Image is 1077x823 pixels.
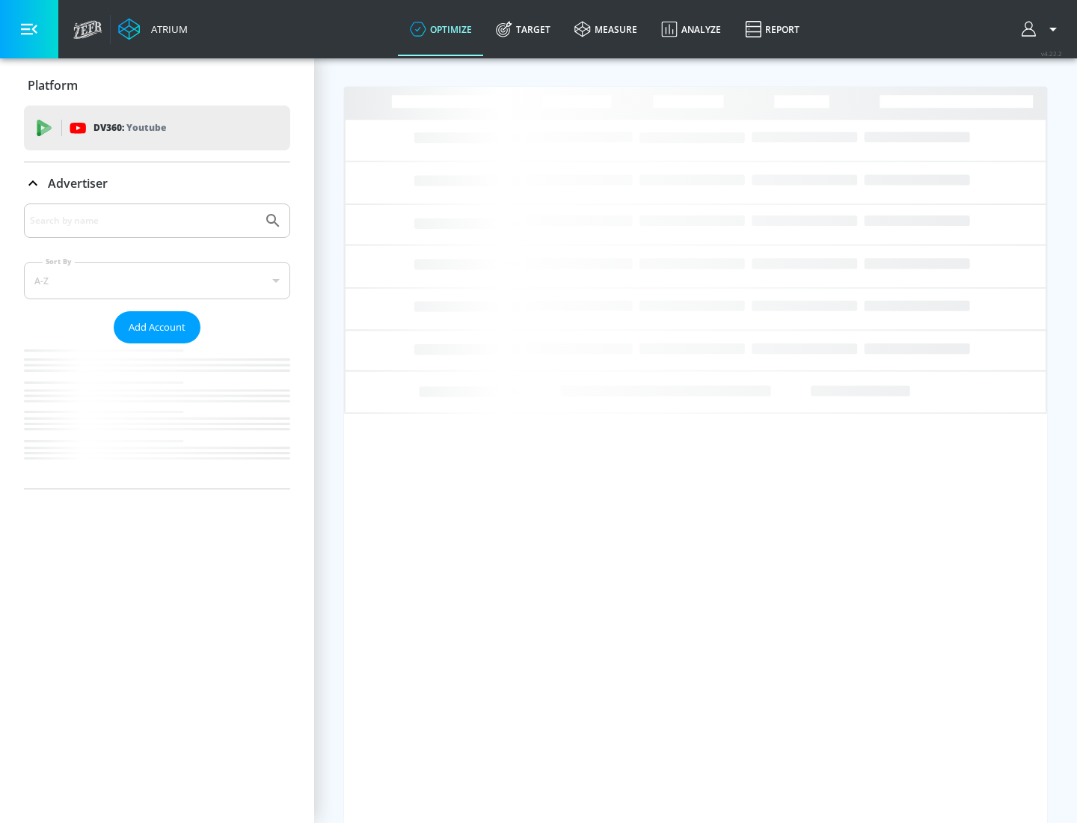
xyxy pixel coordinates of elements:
span: Add Account [129,319,185,336]
a: Target [484,2,562,56]
p: Youtube [126,120,166,135]
a: Report [733,2,811,56]
label: Sort By [43,257,75,266]
button: Add Account [114,311,200,343]
p: Platform [28,77,78,94]
input: Search by name [30,211,257,230]
div: Atrium [145,22,188,36]
div: Advertiser [24,204,290,489]
p: DV360: [93,120,166,136]
p: Advertiser [48,175,108,192]
a: measure [562,2,649,56]
a: Analyze [649,2,733,56]
div: DV360: Youtube [24,105,290,150]
a: optimize [398,2,484,56]
nav: list of Advertiser [24,343,290,489]
div: Advertiser [24,162,290,204]
a: Atrium [118,18,188,40]
div: Platform [24,64,290,106]
div: A-Z [24,262,290,299]
span: v 4.22.2 [1041,49,1062,58]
